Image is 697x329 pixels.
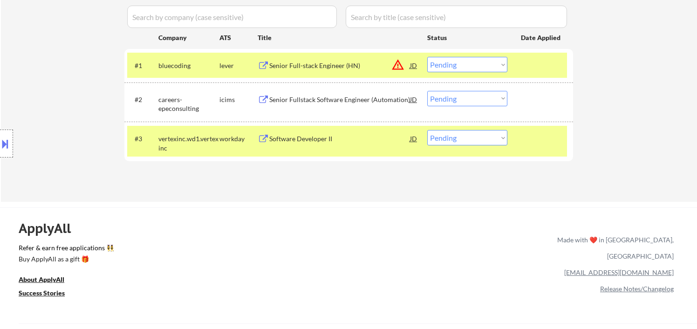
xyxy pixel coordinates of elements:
div: workday [219,134,258,144]
div: Senior Full-stack Engineer (HN) [269,61,410,70]
div: lever [219,61,258,70]
div: Made with ❤️ in [GEOGRAPHIC_DATA], [GEOGRAPHIC_DATA] [553,232,674,264]
button: warning_amber [391,58,404,71]
div: Date Applied [521,33,562,42]
div: Status [427,29,507,46]
div: ApplyAll [19,220,82,236]
div: vertexinc.wd1.vertexinc [158,134,219,152]
u: Success Stories [19,289,65,297]
a: Refer & earn free applications 👯‍♀️ [19,245,362,254]
input: Search by title (case sensitive) [346,6,567,28]
div: JD [409,57,418,74]
div: Company [158,33,219,42]
a: Release Notes/Changelog [600,285,674,293]
div: careers-epeconsulting [158,95,219,113]
div: JD [409,130,418,147]
div: Title [258,33,418,42]
div: Software Developer II [269,134,410,144]
a: Buy ApplyAll as a gift 🎁 [19,254,112,266]
input: Search by company (case sensitive) [127,6,337,28]
u: About ApplyAll [19,275,64,283]
a: Success Stories [19,288,77,300]
a: About ApplyAll [19,275,77,287]
div: icims [219,95,258,104]
div: JD [409,91,418,108]
div: Senior Fullstack Software Engineer (Automation) [269,95,410,104]
div: bluecoding [158,61,219,70]
div: Buy ApplyAll as a gift 🎁 [19,256,112,262]
div: ATS [219,33,258,42]
a: [EMAIL_ADDRESS][DOMAIN_NAME] [564,268,674,276]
